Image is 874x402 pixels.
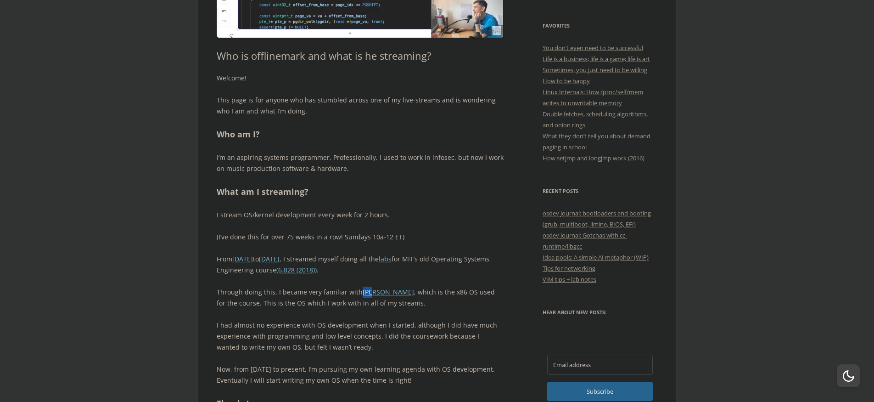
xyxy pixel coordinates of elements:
a: Idea pools: A simple AI metaphor (WIP) [543,253,649,261]
p: I stream OS/kernel development every week for 2 hours. [217,209,504,221]
a: Tips for networking [543,264,595,272]
a: Sometimes, you just need to be willing [543,66,647,74]
p: (I’ve done this for over 75 weeks in a row! Sundays 10a-12 ET) [217,232,504,243]
h2: Who am I? [217,128,504,141]
p: This page is for anyone who has stumbled across one of my live-streams and is wondering who I am ... [217,95,504,117]
a: VIM tips + lab notes [543,275,596,283]
p: From to , I streamed myself doing all the for MIT’s old Operating Systems Engineering course . [217,254,504,276]
a: [PERSON_NAME] [363,288,414,296]
h3: Recent Posts [543,186,657,197]
p: I’m an aspiring systems programmer. Professionally, I used to work in infosec, but now I work on ... [217,152,504,174]
a: How to be happy [543,77,590,85]
a: What they don’t tell you about demand paging in school [543,132,650,151]
input: Email address [547,355,653,375]
a: osdev journal: Gotchas with cc-runtime/libgcc [543,231,627,250]
a: Life is a business; life is a game; life is art [543,55,650,63]
a: How setjmp and longjmp work (2016) [543,154,644,162]
a: labs [379,255,392,263]
a: (6.828 (2018)) [276,266,317,274]
h3: Favorites [543,20,657,31]
p: Through doing this, I became very familiar with , which is the x86 OS used for the course. This i... [217,287,504,309]
a: [DATE] [259,255,280,263]
h2: What am I streaming? [217,185,504,198]
a: osdev journal: bootloaders and booting (grub, multiboot, limine, BIOS, EFI) [543,209,651,228]
p: Now, from [DATE] to present, I’m pursuing my own learning agenda with OS development. Eventually ... [217,364,504,386]
p: I had almost no experience with OS development when I started, although I did have much experienc... [217,320,504,353]
h3: Hear about new posts: [543,307,657,318]
button: Subscribe [547,382,653,401]
a: Linux Internals: How /proc/self/mem writes to unwritable memory [543,88,643,107]
p: Welcome! [217,73,504,84]
a: [DATE] [232,255,253,263]
h1: Who is offlinemark and what is he streaming? [217,50,504,62]
a: Double fetches, scheduling algorithms, and onion rings [543,110,648,129]
a: You don’t even need to be successful [543,44,643,52]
